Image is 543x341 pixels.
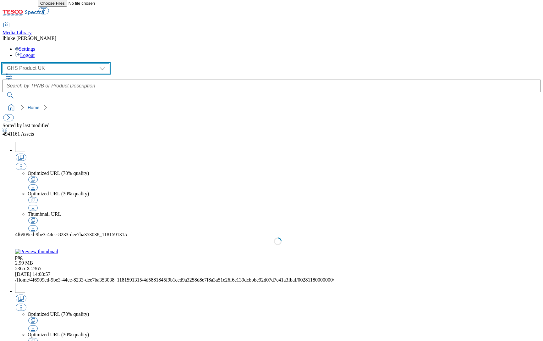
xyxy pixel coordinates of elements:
[28,191,89,196] span: Optimized URL (30% quality)
[3,131,21,137] span: 4941161
[3,131,34,137] span: Assets
[28,311,89,317] span: Optimized URL (70% quality)
[15,249,58,254] img: Preview thumbnail
[3,102,540,114] nav: breadcrumb
[28,170,89,176] span: Optimized URL (70% quality)
[3,30,32,35] span: Media Library
[15,266,41,271] span: Resolution
[15,53,35,58] a: Logout
[28,105,39,110] a: Home
[15,277,540,283] div: /4f6909ed-9be3-44ec-8233-dee7ba353038_1181591315/4d5881845f9b1ced9a3258d8e7f8a3a51e26f6c139dcbbbc...
[15,254,23,260] span: Type
[15,238,540,254] a: Preview thumbnail
[15,271,540,277] div: Last Modified
[3,22,32,36] a: Media Library
[15,46,35,52] a: Settings
[15,232,127,237] span: 4f6909ed-9be3-44ec-8233-dee7ba353038_1181591315
[3,80,540,92] input: Search by TPNB or Product Description
[15,260,33,266] span: Size
[3,36,6,41] span: lh
[28,211,61,217] span: Thumbnail URL
[6,103,16,113] a: home
[3,123,50,128] span: Sorted by last modified
[6,36,56,41] span: luke [PERSON_NAME]
[28,332,89,337] span: Optimized URL (30% quality)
